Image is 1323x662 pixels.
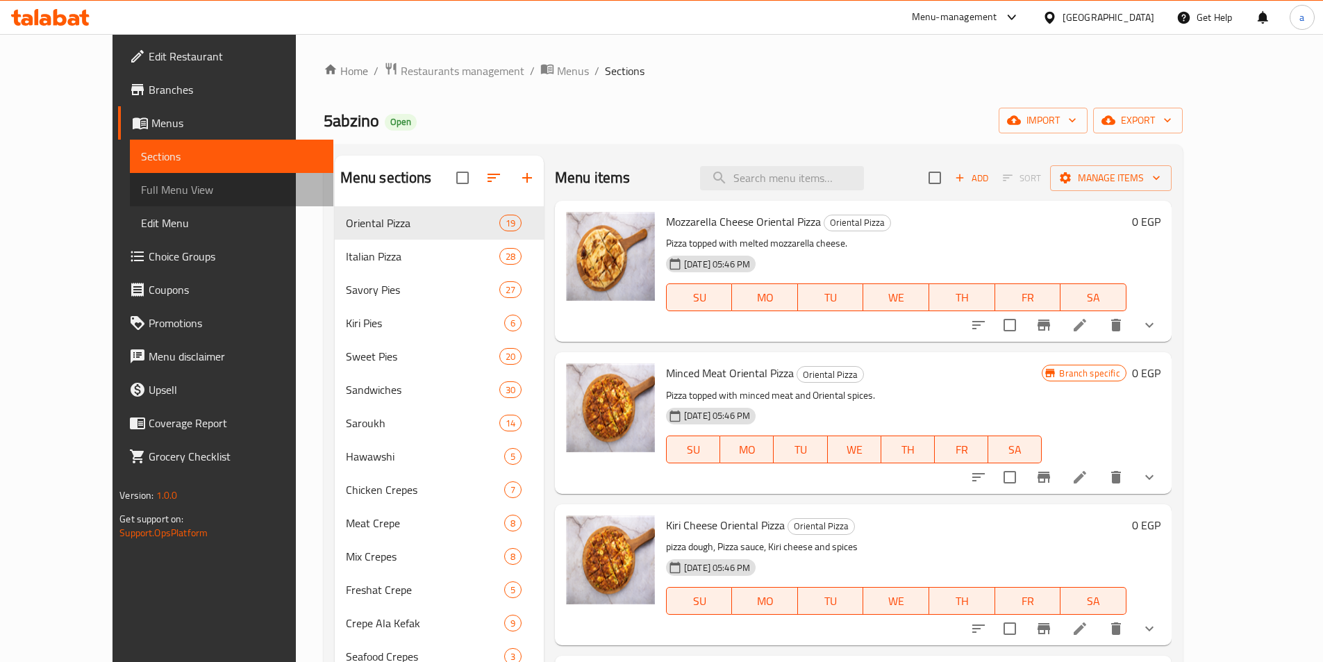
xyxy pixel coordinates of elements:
[1027,308,1060,342] button: Branch-specific-item
[881,436,935,463] button: TH
[1061,169,1160,187] span: Manage items
[504,448,522,465] div: items
[732,587,798,615] button: MO
[346,415,499,431] div: Saroukh
[335,340,544,373] div: Sweet Pies20
[797,367,863,383] span: Oriental Pizza
[346,381,499,398] span: Sandwiches
[949,167,994,189] button: Add
[1001,288,1056,308] span: FR
[149,448,322,465] span: Grocery Checklist
[335,373,544,406] div: Sandwiches30
[346,615,504,631] div: Crepe Ala Kefak
[666,211,821,232] span: Mozzarella Cheese Oriental Pizza
[149,248,322,265] span: Choice Groups
[530,63,535,79] li: /
[346,281,499,298] span: Savory Pies
[994,167,1050,189] span: Select section first
[385,114,417,131] div: Open
[504,548,522,565] div: items
[1027,612,1060,645] button: Branch-specific-item
[505,617,521,630] span: 9
[1093,108,1183,133] button: export
[335,306,544,340] div: Kiri Pies6
[505,550,521,563] span: 8
[1060,587,1126,615] button: SA
[1104,112,1172,129] span: export
[119,486,153,504] span: Version:
[335,273,544,306] div: Savory Pies27
[995,311,1024,340] span: Select to update
[499,415,522,431] div: items
[504,315,522,331] div: items
[130,140,333,173] a: Sections
[1099,612,1133,645] button: delete
[335,406,544,440] div: Saroukh14
[346,315,504,331] div: Kiri Pies
[335,206,544,240] div: Oriental Pizza19
[1001,591,1056,611] span: FR
[594,63,599,79] li: /
[995,463,1024,492] span: Select to update
[335,540,544,573] div: Mix Crepes8
[935,288,990,308] span: TH
[1063,10,1154,25] div: [GEOGRAPHIC_DATA]
[929,283,995,311] button: TH
[672,440,715,460] span: SU
[448,163,477,192] span: Select all sections
[1050,165,1172,191] button: Manage items
[557,63,589,79] span: Menus
[505,450,521,463] span: 5
[385,116,417,128] span: Open
[788,518,854,534] span: Oriental Pizza
[1066,288,1121,308] span: SA
[679,409,756,422] span: [DATE] 05:46 PM
[346,581,504,598] span: Freshat Crepe
[346,448,504,465] span: Hawawshi
[346,248,499,265] span: Italian Pizza
[500,383,521,397] span: 30
[962,461,995,494] button: sort-choices
[505,483,521,497] span: 7
[151,115,322,131] span: Menus
[130,206,333,240] a: Edit Menu
[666,235,1126,252] p: Pizza topped with melted mozzarella cheese.
[798,283,864,311] button: TU
[504,515,522,531] div: items
[679,561,756,574] span: [DATE] 05:46 PM
[824,215,891,231] div: Oriental Pizza
[340,167,432,188] h2: Menu sections
[962,612,995,645] button: sort-choices
[566,212,655,301] img: Mozzarella Cheese Oriental Pizza
[119,524,208,542] a: Support.OpsPlatform
[335,240,544,273] div: Italian Pizza28
[346,481,504,498] span: Chicken Crepes
[118,240,333,273] a: Choice Groups
[738,288,792,308] span: MO
[1010,112,1076,129] span: import
[1133,461,1166,494] button: show more
[1060,283,1126,311] button: SA
[149,348,322,365] span: Menu disclaimer
[1072,620,1088,637] a: Edit menu item
[118,73,333,106] a: Branches
[1054,367,1125,380] span: Branch specific
[935,436,988,463] button: FR
[912,9,997,26] div: Menu-management
[346,215,499,231] span: Oriental Pizza
[335,606,544,640] div: Crepe Ala Kefak9
[953,170,990,186] span: Add
[118,440,333,473] a: Grocery Checklist
[499,248,522,265] div: items
[666,538,1126,556] p: pizza dough, Pizza sauce, Kiri cheese and spices
[505,517,521,530] span: 8
[500,217,521,230] span: 19
[335,473,544,506] div: Chicken Crepes7
[1132,363,1160,383] h6: 0 EGP
[504,615,522,631] div: items
[504,581,522,598] div: items
[774,436,827,463] button: TU
[335,573,544,606] div: Freshat Crepe5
